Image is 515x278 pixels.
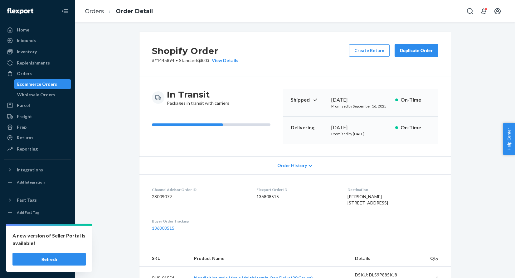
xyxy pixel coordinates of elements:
a: 136808515 [152,225,174,231]
iframe: Opens a widget where you can chat to one of our agents [474,259,509,275]
div: [DATE] [331,96,390,103]
div: Replenishments [17,60,50,66]
dt: Destination [347,187,438,192]
p: Shipped [291,96,326,103]
button: Open account menu [491,5,504,17]
a: Inventory [4,47,71,57]
div: Add Fast Tag [17,210,39,215]
a: Wholesale Orders [14,90,71,100]
a: Prep [4,122,71,132]
div: Duplicate Order [400,47,433,54]
dd: 136808515 [256,194,338,200]
a: Replenishments [4,58,71,68]
span: Standard [179,58,197,63]
p: Promised by [DATE] [331,131,390,137]
span: [PERSON_NAME] [STREET_ADDRESS] [347,194,388,205]
a: Order Detail [116,8,153,15]
button: Create Return [349,44,390,57]
a: Parcel [4,100,71,110]
p: On-Time [401,124,431,131]
button: Refresh [12,253,86,266]
div: Home [17,27,29,33]
a: Inbounds [4,36,71,46]
a: Reporting [4,144,71,154]
h2: Shopify Order [152,44,238,57]
dd: 28009079 [152,194,247,200]
a: Orders [4,69,71,79]
p: Promised by September 16, 2025 [331,103,390,109]
button: Duplicate Order [395,44,438,57]
div: Integrations [17,167,43,173]
button: Fast Tags [4,195,71,205]
a: Add Fast Tag [4,208,71,218]
button: Close Navigation [59,5,71,17]
dt: Flexport Order ID [256,187,338,192]
button: Integrations [4,165,71,175]
div: Inbounds [17,37,36,44]
div: Reporting [17,146,38,152]
th: SKU [139,250,189,267]
a: Settings [4,229,71,239]
th: Details [350,250,419,267]
h3: In Transit [167,89,229,100]
a: Ecommerce Orders [14,79,71,89]
a: Returns [4,133,71,143]
button: Talk to Support [4,239,71,249]
div: [DATE] [331,124,390,131]
ol: breadcrumbs [80,2,158,21]
p: Delivering [291,124,326,131]
div: DSKU: DLS9P885KJ8 [355,272,414,278]
p: A new version of Seller Portal is available! [12,232,86,247]
button: View Details [209,57,238,64]
a: Home [4,25,71,35]
dt: Channel Advisor Order ID [152,187,247,192]
div: Freight [17,113,32,120]
button: Give Feedback [4,261,71,271]
th: Qty [419,250,450,267]
a: Help Center [4,250,71,260]
div: Packages in transit with carriers [167,89,229,106]
button: Open Search Box [464,5,476,17]
div: Add Integration [17,180,45,185]
div: Parcel [17,102,30,108]
div: Fast Tags [17,197,37,203]
div: Inventory [17,49,37,55]
div: Wholesale Orders [17,92,55,98]
th: Product Name [189,250,350,267]
a: Orders [85,8,104,15]
img: Flexport logo [7,8,33,14]
span: • [176,58,178,63]
div: Returns [17,135,33,141]
button: Help Center [503,123,515,155]
dt: Buyer Order Tracking [152,218,247,224]
p: # #1445894 / $8.03 [152,57,238,64]
div: Orders [17,70,32,77]
div: Prep [17,124,27,130]
a: Freight [4,112,71,122]
p: On-Time [401,96,431,103]
span: Order History [277,162,307,169]
a: Add Integration [4,177,71,187]
button: Open notifications [478,5,490,17]
div: Ecommerce Orders [17,81,57,87]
